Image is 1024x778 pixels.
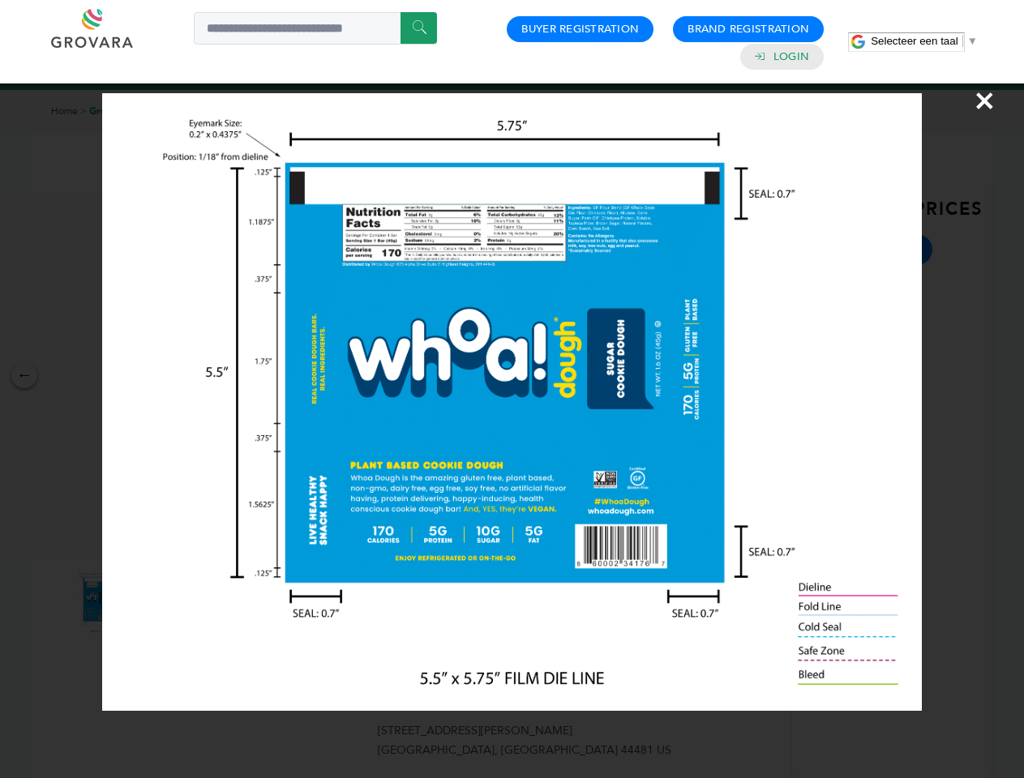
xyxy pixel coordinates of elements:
[962,35,963,47] span: ​
[871,35,978,47] a: Selecteer een taal​
[688,22,809,36] a: Brand Registration
[521,22,639,36] a: Buyer Registration
[974,78,996,123] span: ×
[102,93,921,711] img: Image Preview
[967,35,978,47] span: ▼
[194,12,437,45] input: Search a product or brand...
[871,35,958,47] span: Selecteer een taal
[773,49,809,64] a: Login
